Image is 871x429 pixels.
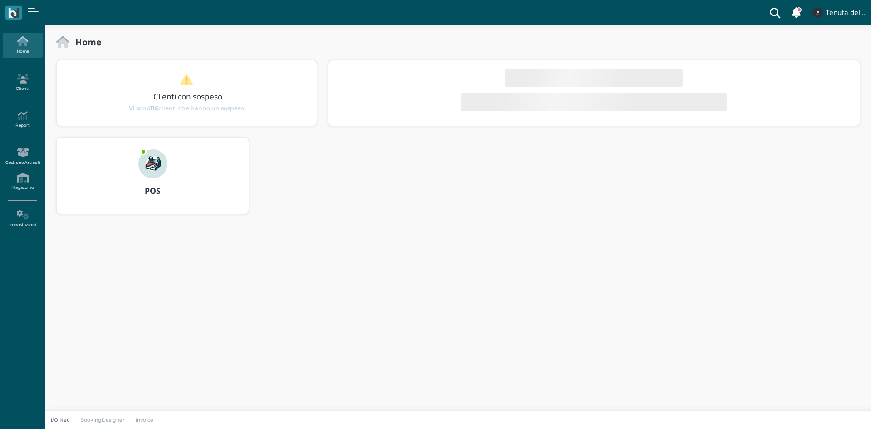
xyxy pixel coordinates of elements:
a: Impostazioni [3,206,42,231]
img: ... [138,149,167,178]
a: ... POS [56,137,249,225]
b: 116 [150,105,158,112]
a: Report [3,107,42,132]
a: Gestione Articoli [3,144,42,169]
img: logo [8,8,19,18]
a: ... Tenuta del Barco [811,2,866,24]
span: Vi sono clienti che hanno un sospeso [129,104,244,113]
b: POS [145,185,161,196]
img: ... [812,8,822,18]
h3: Clienti con sospeso [76,92,301,101]
a: Clienti [3,70,42,95]
iframe: Help widget launcher [807,401,863,421]
a: Home [3,33,42,58]
h2: Home [69,37,101,47]
a: Clienti con sospeso Vi sono116clienti che hanno un sospeso [74,74,299,113]
div: 1 / 1 [57,60,317,126]
a: Magazzino [3,169,42,194]
h4: Tenuta del Barco [826,9,866,17]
